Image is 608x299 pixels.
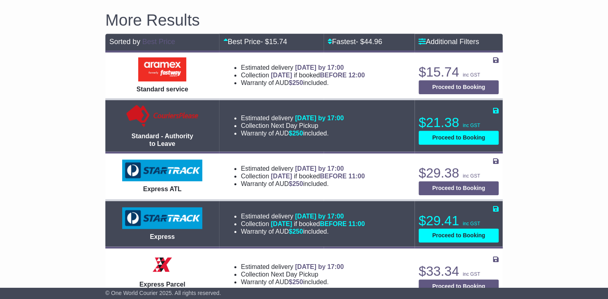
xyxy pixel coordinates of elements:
img: StarTrack: Express ATL [122,160,202,181]
span: inc GST [463,72,480,78]
li: Warranty of AUD included. [241,228,364,235]
span: [DATE] by 17:00 [295,263,344,270]
li: Estimated delivery [241,114,344,122]
span: Express ATL [143,186,181,192]
span: Express [150,233,175,240]
span: $ [289,130,303,137]
p: $15.74 [419,64,499,80]
span: - $ [260,38,287,46]
li: Warranty of AUD included. [241,79,364,87]
li: Collection [241,220,364,228]
p: $33.34 [419,263,499,279]
li: Collection [241,271,344,278]
span: $ [289,279,303,285]
a: Best Price- $15.74 [223,38,287,46]
span: 250 [292,228,303,235]
span: Sorted by [109,38,140,46]
img: Border Express: Express Parcel Service [150,253,174,277]
span: 11:00 [348,173,365,180]
li: Warranty of AUD included. [241,180,364,188]
span: inc GST [463,221,480,226]
span: BEFORE [320,220,347,227]
span: [DATE] by 17:00 [295,213,344,220]
span: 250 [292,130,303,137]
p: $21.38 [419,115,499,131]
a: Additional Filters [419,38,479,46]
img: Aramex: Standard service [138,57,186,81]
span: [DATE] by 17:00 [295,115,344,121]
span: [DATE] by 17:00 [295,64,344,71]
span: [DATE] by 17:00 [295,165,344,172]
h2: More Results [105,11,503,29]
span: inc GST [463,271,480,277]
li: Collection [241,71,364,79]
span: BEFORE [320,72,347,79]
li: Estimated delivery [241,212,364,220]
span: 250 [292,279,303,285]
span: $ [289,180,303,187]
span: $ [289,79,303,86]
li: Estimated delivery [241,165,364,172]
span: - $ [356,38,382,46]
a: Fastest- $44.96 [328,38,382,46]
button: Proceed to Booking [419,279,499,293]
img: StarTrack: Express [122,207,202,229]
span: [DATE] [271,72,292,79]
span: Express Parcel Service [139,281,185,295]
span: if booked [271,72,364,79]
span: Next Day Pickup [271,271,318,278]
li: Estimated delivery [241,263,344,271]
p: $29.38 [419,165,499,181]
span: BEFORE [320,173,347,180]
span: [DATE] [271,220,292,227]
span: 15.74 [269,38,287,46]
button: Proceed to Booking [419,181,499,195]
span: if booked [271,220,364,227]
span: Standard service [137,86,188,93]
li: Warranty of AUD included. [241,129,344,137]
span: [DATE] [271,173,292,180]
button: Proceed to Booking [419,228,499,242]
span: inc GST [463,173,480,179]
span: inc GST [463,123,480,128]
span: 250 [292,79,303,86]
span: 44.96 [364,38,382,46]
button: Proceed to Booking [419,131,499,145]
button: Proceed to Booking [419,80,499,94]
span: if booked [271,173,364,180]
li: Collection [241,122,344,129]
span: Standard - Authority to Leave [131,133,193,147]
span: $ [289,228,303,235]
p: $29.41 [419,213,499,229]
img: Couriers Please: Standard - Authority to Leave [125,104,200,128]
span: 12:00 [348,72,365,79]
li: Estimated delivery [241,64,364,71]
span: 250 [292,180,303,187]
a: Best Price [142,38,175,46]
span: Next Day Pickup [271,122,318,129]
span: © One World Courier 2025. All rights reserved. [105,290,221,296]
li: Warranty of AUD included. [241,278,344,286]
li: Collection [241,172,364,180]
span: 11:00 [348,220,365,227]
